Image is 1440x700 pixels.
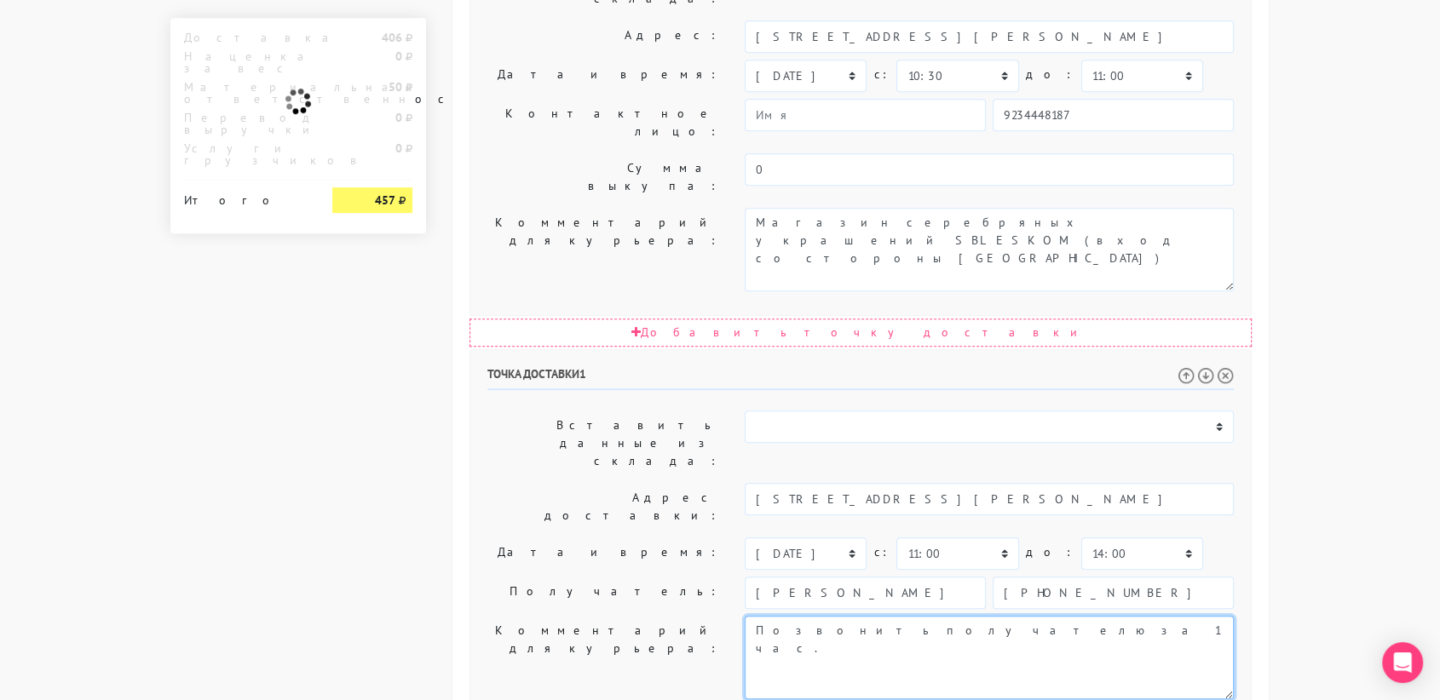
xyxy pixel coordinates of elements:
[873,537,890,567] label: c:
[375,192,395,208] strong: 457
[475,153,732,201] label: Сумма выкупа:
[475,20,732,53] label: Адрес:
[171,50,320,74] div: Наценка за вес
[475,99,732,146] label: Контактное лицо:
[475,483,732,531] label: Адрес доставки:
[283,86,314,117] img: ajax-loader.gif
[873,60,890,89] label: c:
[184,187,307,206] div: Итого
[475,537,732,570] label: Дата и время:
[579,366,586,382] span: 1
[171,142,320,166] div: Услуги грузчиков
[475,616,732,699] label: Комментарий для курьера:
[475,208,732,291] label: Комментарий для курьера:
[171,81,320,105] div: Материальная ответственность
[1026,537,1074,567] label: до:
[745,99,986,131] input: Имя
[1026,60,1074,89] label: до:
[475,410,732,476] label: Вставить данные из склада:
[1382,642,1423,683] div: Open Intercom Messenger
[487,367,1234,390] h6: Точка доставки
[745,616,1234,699] textarea: Позвонить получателю за 1 час.
[171,112,320,135] div: Перевод выручки
[993,99,1234,131] input: Телефон
[171,32,320,43] div: Доставка
[382,30,402,45] strong: 406
[993,577,1234,609] input: Телефон
[469,318,1252,347] div: Добавить точку доставки
[475,60,732,92] label: Дата и время:
[475,577,732,609] label: Получатель:
[745,577,986,609] input: Имя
